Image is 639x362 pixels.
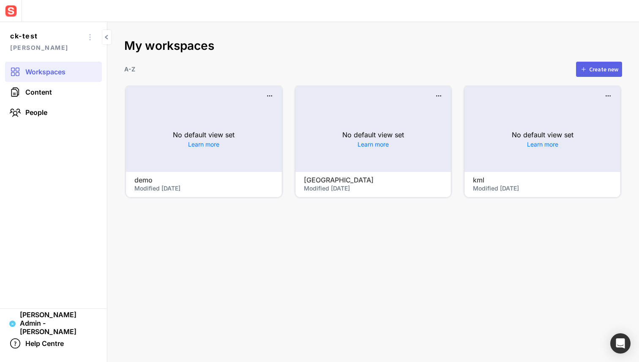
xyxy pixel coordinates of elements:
[5,82,102,102] a: Content
[342,130,404,140] p: No default view set
[25,339,64,348] span: Help Centre
[473,185,519,192] span: Modified [DATE]
[25,88,52,96] span: Content
[124,65,135,73] p: A-Z
[20,310,98,336] span: [PERSON_NAME] Admin - [PERSON_NAME]
[25,68,66,76] span: Workspaces
[134,185,180,192] span: Modified [DATE]
[304,176,411,184] h4: [GEOGRAPHIC_DATA]
[527,140,558,149] a: Learn more
[358,140,389,149] a: Learn more
[188,140,219,149] a: Learn more
[10,42,83,53] span: [PERSON_NAME]
[124,39,622,53] h2: My workspaces
[5,62,102,82] a: Workspaces
[5,102,102,122] a: People
[589,66,618,72] div: Create new
[610,333,631,354] div: Open Intercom Messenger
[576,62,622,77] button: Create new
[3,3,19,19] img: sensat
[10,30,83,42] span: ck-test
[11,322,14,326] text: CK
[512,130,573,140] p: No default view set
[134,176,241,184] h4: demo
[5,333,102,354] a: Help Centre
[25,108,47,117] span: People
[473,176,580,184] h4: kml
[304,185,350,192] span: Modified [DATE]
[173,130,235,140] p: No default view set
